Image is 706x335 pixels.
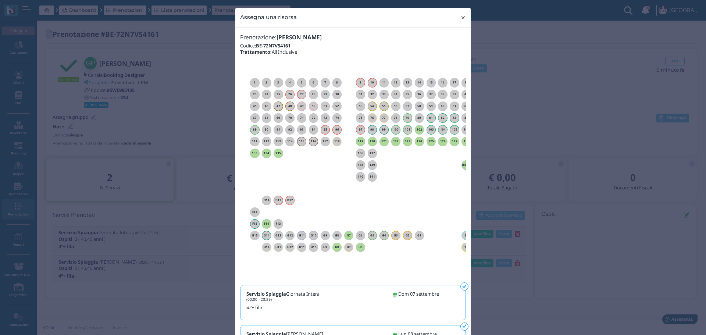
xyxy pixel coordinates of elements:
[285,104,295,108] h6: 48
[297,116,307,120] h6: 71
[427,81,436,84] h6: 15
[321,116,330,120] h6: 73
[250,234,260,237] h6: G15
[274,222,283,225] h6: F13
[309,140,318,143] h6: 116
[427,93,436,96] h6: 37
[356,104,366,108] h6: 53
[250,222,260,225] h6: F15
[297,128,307,131] h6: 93
[262,199,271,202] h6: D14
[379,93,389,96] h6: 33
[285,246,295,249] h6: H12
[379,116,389,120] h6: 77
[379,128,389,131] h6: 99
[297,104,307,108] h6: 49
[427,128,436,131] h6: 103
[321,140,330,143] h6: 117
[438,93,448,96] h6: 38
[332,116,342,120] h6: 74
[240,13,297,21] h4: Assegna una risorsa
[262,116,271,120] h6: 68
[262,104,271,108] h6: 46
[332,140,342,143] h6: 118
[403,93,413,96] h6: 35
[344,246,354,249] h6: H7
[438,140,448,143] h6: 126
[356,81,366,84] h6: 9
[368,163,377,167] h6: 139
[427,116,436,120] h6: 81
[438,104,448,108] h6: 60
[403,140,413,143] h6: 123
[274,199,283,202] h6: D13
[274,104,283,108] h6: 47
[262,246,271,249] h6: H14
[450,116,459,120] h6: 83
[297,81,307,84] h6: 5
[262,234,271,237] h6: G14
[246,291,320,302] h5: Giornata Intera
[285,116,295,120] h6: 70
[274,246,283,249] h6: H13
[379,140,389,143] h6: 121
[450,81,459,84] h6: 17
[356,175,366,178] h6: 140
[285,128,295,131] h6: 92
[262,128,271,131] h6: 90
[240,49,272,55] b: Trattamento:
[344,234,354,237] h6: G7
[309,116,318,120] h6: 72
[379,234,389,237] h6: G4
[438,116,448,120] h6: 82
[379,81,389,84] h6: 11
[403,81,413,84] h6: 13
[309,246,318,249] h6: H10
[309,128,318,131] h6: 94
[321,81,330,84] h6: 7
[285,234,295,237] h6: G12
[450,140,459,143] h6: 127
[427,140,436,143] h6: 125
[274,234,283,237] h6: G13
[250,210,260,214] h6: E14
[250,152,260,155] h6: 133
[285,81,295,84] h6: 4
[391,93,401,96] h6: 34
[285,140,295,143] h6: 114
[450,104,459,108] h6: 61
[368,234,377,237] h6: G5
[321,104,330,108] h6: 51
[297,140,307,143] h6: 115
[246,291,286,297] b: Servizio Spiaggia
[262,222,271,225] h6: F14
[250,81,260,84] h6: 1
[22,6,49,11] span: Assistenza
[309,93,318,96] h6: 28
[321,93,330,96] h6: 29
[250,93,260,96] h6: 23
[332,128,342,131] h6: 96
[450,93,459,96] h6: 39
[332,234,342,237] h6: G8
[309,81,318,84] h6: 6
[368,175,377,178] h6: 141
[285,199,295,202] h6: D12
[368,140,377,143] h6: 120
[332,93,342,96] h6: 30
[368,152,377,155] h6: 137
[332,104,342,108] h6: 52
[356,163,366,167] h6: 138
[250,116,260,120] h6: 67
[438,128,448,131] h6: 104
[250,128,260,131] h6: 89
[438,81,448,84] h6: 16
[240,35,466,41] h4: Prenotazione:
[285,93,295,96] h6: 26
[262,81,271,84] h6: 2
[356,116,366,120] h6: 75
[450,128,459,131] h6: 105
[356,246,366,249] h6: H6
[368,128,377,131] h6: 98
[427,104,436,108] h6: 59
